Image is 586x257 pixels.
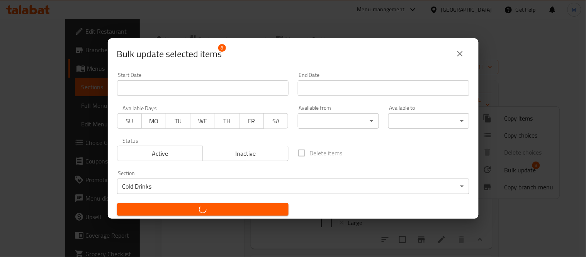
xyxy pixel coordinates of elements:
[166,113,190,129] button: TU
[117,146,203,161] button: Active
[451,44,469,63] button: close
[263,113,288,129] button: SA
[169,116,187,127] span: TU
[218,44,226,52] span: 8
[117,179,469,194] div: Cold Drinks
[218,116,236,127] span: TH
[141,113,166,129] button: MO
[206,148,285,159] span: Inactive
[388,113,469,129] div: ​
[117,113,142,129] button: SU
[145,116,163,127] span: MO
[298,113,379,129] div: ​
[117,48,222,60] span: Selected items count
[190,113,215,129] button: WE
[243,116,261,127] span: FR
[121,148,200,159] span: Active
[194,116,212,127] span: WE
[121,116,139,127] span: SU
[310,148,343,158] span: Delete items
[202,146,289,161] button: Inactive
[267,116,285,127] span: SA
[215,113,239,129] button: TH
[239,113,264,129] button: FR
